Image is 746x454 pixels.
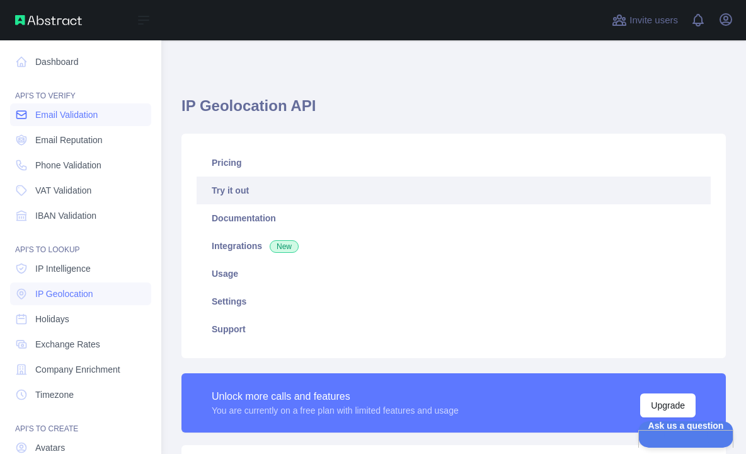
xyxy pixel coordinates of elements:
[35,159,101,172] span: Phone Validation
[35,288,93,300] span: IP Geolocation
[270,240,299,253] span: New
[35,313,69,325] span: Holidays
[15,15,82,25] img: Abstract API
[10,76,151,101] div: API'S TO VERIFY
[10,204,151,227] a: IBAN Validation
[35,441,65,454] span: Avatars
[35,209,96,222] span: IBAN Validation
[10,103,151,126] a: Email Validation
[197,177,711,204] a: Try it out
[10,154,151,177] a: Phone Validation
[609,10,680,30] button: Invite users
[212,404,459,417] div: You are currently on a free plan with limited features and usage
[10,383,151,406] a: Timezone
[35,134,103,146] span: Email Reputation
[197,232,711,260] a: Integrations New
[181,96,726,126] h1: IP Geolocation API
[629,13,678,28] span: Invite users
[197,149,711,177] a: Pricing
[35,338,100,351] span: Exchange Rates
[35,262,91,275] span: IP Intelligence
[10,257,151,280] a: IP Intelligence
[640,393,696,417] button: Upgrade
[197,260,711,288] a: Usage
[10,129,151,151] a: Email Reputation
[10,230,151,255] div: API'S TO LOOKUP
[638,421,733,448] iframe: Help Scout Beacon - Open
[10,409,151,434] div: API'S TO CREATE
[35,108,98,121] span: Email Validation
[10,358,151,381] a: Company Enrichment
[10,333,151,356] a: Exchange Rates
[35,184,91,197] span: VAT Validation
[197,204,711,232] a: Documentation
[10,50,151,73] a: Dashboard
[212,389,459,404] div: Unlock more calls and features
[10,308,151,330] a: Holidays
[35,363,120,376] span: Company Enrichment
[197,288,711,315] a: Settings
[35,388,74,401] span: Timezone
[10,179,151,202] a: VAT Validation
[197,315,711,343] a: Support
[10,282,151,305] a: IP Geolocation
